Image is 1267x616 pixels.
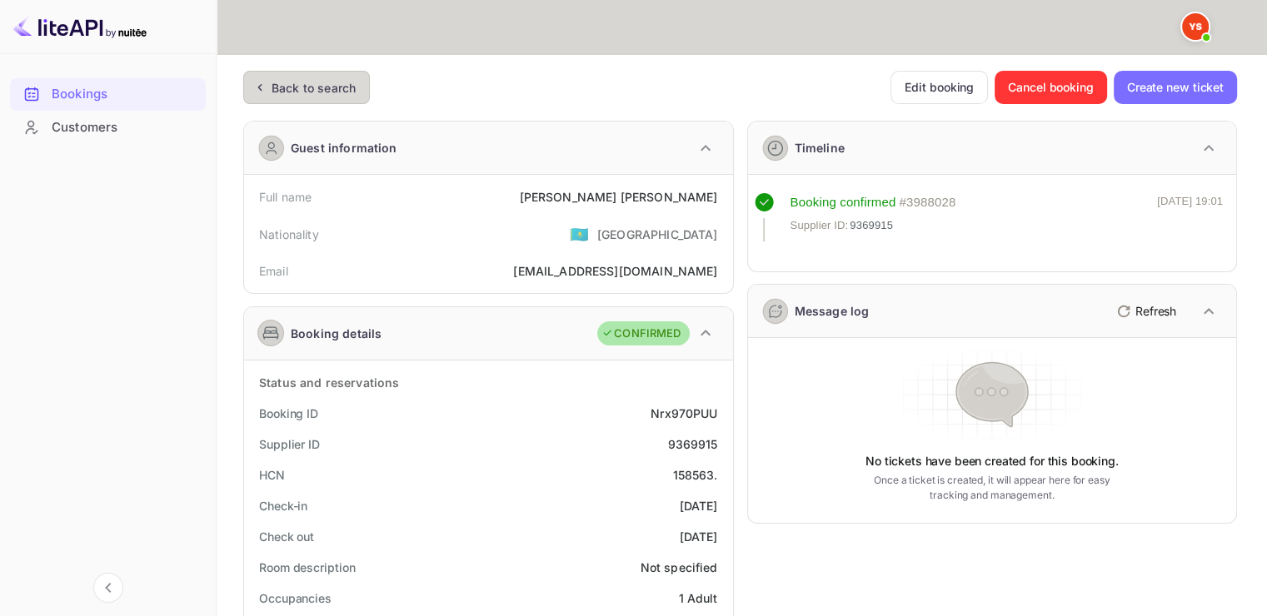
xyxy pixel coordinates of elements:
[678,589,717,607] div: 1 Adult
[272,79,356,97] div: Back to search
[672,466,717,484] div: 158563.
[291,325,382,342] div: Booking details
[680,528,718,545] div: [DATE]
[899,193,955,212] div: # 3988028
[93,573,123,603] button: Collapse navigation
[52,85,197,104] div: Bookings
[10,112,206,142] a: Customers
[1182,13,1209,40] img: Yandex Support
[259,374,399,391] div: Status and reservations
[890,71,988,104] button: Edit booking
[795,302,870,320] div: Message log
[259,497,307,514] div: Check-in
[791,193,896,212] div: Booking confirmed
[861,473,1123,503] p: Once a ticket is created, it will appear here for easy tracking and management.
[519,188,717,206] div: [PERSON_NAME] [PERSON_NAME]
[259,435,320,453] div: Supplier ID
[52,118,197,137] div: Customers
[641,559,718,576] div: Not specified
[291,139,397,156] div: Guest information
[1107,298,1183,325] button: Refresh
[850,217,893,234] span: 9369915
[865,453,1119,469] p: No tickets have been created for this booking.
[651,405,717,422] div: Nrx970PUU
[259,466,285,484] div: HCN
[1135,302,1176,320] p: Refresh
[1157,193,1223,241] div: [DATE] 19:01
[667,435,717,453] div: 9369915
[259,405,318,422] div: Booking ID
[13,13,147,40] img: LiteAPI logo
[10,78,206,109] a: Bookings
[597,226,718,243] div: [GEOGRAPHIC_DATA]
[259,262,288,280] div: Email
[795,139,845,156] div: Timeline
[10,112,206,144] div: Customers
[1114,71,1237,104] button: Create new ticket
[259,528,314,545] div: Check out
[259,226,319,243] div: Nationality
[791,217,849,234] span: Supplier ID:
[259,559,355,576] div: Room description
[259,589,332,607] div: Occupancies
[995,71,1107,104] button: Cancel booking
[259,188,312,206] div: Full name
[10,78,206,111] div: Bookings
[601,325,681,342] div: CONFIRMED
[570,219,589,249] span: United States
[680,497,718,514] div: [DATE]
[513,262,717,280] div: [EMAIL_ADDRESS][DOMAIN_NAME]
